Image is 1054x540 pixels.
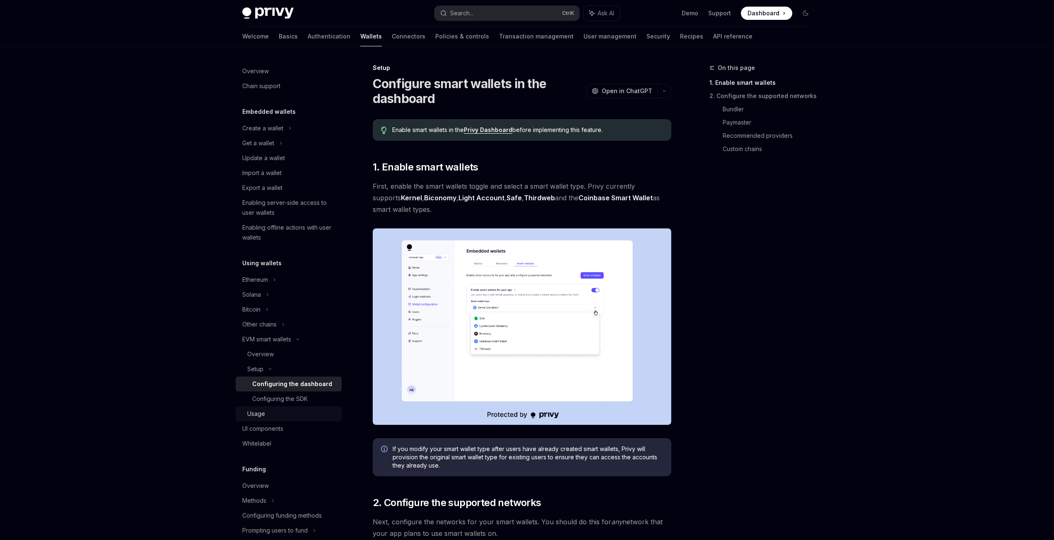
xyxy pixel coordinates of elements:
[401,194,422,202] a: Kernel
[723,103,819,116] a: Bundler
[424,194,456,202] a: Biconomy
[242,123,283,133] div: Create a wallet
[236,377,342,391] a: Configuring the dashboard
[611,518,622,526] em: any
[718,63,755,73] span: On this page
[242,290,261,300] div: Solana
[236,391,342,406] a: Configuring the SDK
[242,183,282,193] div: Export a wallet
[242,258,282,268] h5: Using wallets
[236,79,342,94] a: Chain support
[646,26,670,46] a: Security
[236,508,342,523] a: Configuring funding methods
[392,126,663,134] span: Enable smart wallets in the before implementing this feature.
[499,26,574,46] a: Transaction management
[252,379,332,389] div: Configuring the dashboard
[236,406,342,421] a: Usage
[373,76,583,106] h1: Configure smart wallets in the dashboard
[682,9,698,17] a: Demo
[252,394,308,404] div: Configuring the SDK
[723,142,819,156] a: Custom chains
[392,26,425,46] a: Connectors
[242,481,269,491] div: Overview
[709,89,819,103] a: 2. Configure the supported networks
[584,26,637,46] a: User management
[799,7,812,20] button: Toggle dark mode
[524,194,555,202] a: Thirdweb
[598,9,614,17] span: Ask AI
[242,275,268,285] div: Ethereum
[247,349,274,359] div: Overview
[373,496,541,509] span: 2. Configure the supported networks
[381,127,387,134] svg: Tip
[602,87,652,95] span: Open in ChatGPT
[242,138,274,148] div: Get a wallet
[242,223,337,242] div: Enabling offline actions with user wallets
[373,161,478,174] span: 1. Enable smart wallets
[242,168,282,178] div: Import a wallet
[242,81,280,91] div: Chain support
[723,116,819,129] a: Paymaster
[586,84,657,98] button: Open in ChatGPT
[242,464,266,474] h5: Funding
[242,7,294,19] img: dark logo
[236,195,342,220] a: Enabling server-side access to user wallets
[723,129,819,142] a: Recommended providers
[708,9,731,17] a: Support
[247,409,265,419] div: Usage
[242,319,277,329] div: Other chains
[236,421,342,436] a: UI components
[242,526,308,535] div: Prompting users to fund
[242,198,337,218] div: Enabling server-side access to user wallets
[381,446,389,454] svg: Info
[373,64,671,72] div: Setup
[741,7,792,20] a: Dashboard
[242,511,322,521] div: Configuring funding methods
[242,153,285,163] div: Update a wallet
[709,76,819,89] a: 1. Enable smart wallets
[562,10,574,17] span: Ctrl K
[393,445,663,470] span: If you modify your smart wallet type after users have already created smart wallets, Privy will p...
[373,228,671,425] img: Sample enable smart wallets
[242,26,269,46] a: Welcome
[242,424,283,434] div: UI components
[748,9,779,17] span: Dashboard
[242,305,260,314] div: Bitcoin
[373,180,671,215] span: First, enable the smart wallets toggle and select a smart wallet type. Privy currently supports ,...
[236,436,342,451] a: Whitelabel
[360,26,382,46] a: Wallets
[680,26,703,46] a: Recipes
[584,6,620,21] button: Ask AI
[242,107,296,117] h5: Embedded wallets
[458,194,504,202] a: Light Account
[713,26,753,46] a: API reference
[236,64,342,79] a: Overview
[236,347,342,362] a: Overview
[373,516,671,539] span: Next, configure the networks for your smart wallets. You should do this for network that your app...
[242,496,266,506] div: Methods
[506,194,522,202] a: Safe
[242,334,291,344] div: EVM smart wallets
[434,6,579,21] button: Search...CtrlK
[236,151,342,166] a: Update a wallet
[236,478,342,493] a: Overview
[435,26,489,46] a: Policies & controls
[242,439,271,449] div: Whitelabel
[247,364,263,374] div: Setup
[236,220,342,245] a: Enabling offline actions with user wallets
[579,194,653,202] a: Coinbase Smart Wallet
[242,66,269,76] div: Overview
[464,126,512,134] a: Privy Dashboard
[279,26,298,46] a: Basics
[308,26,350,46] a: Authentication
[236,180,342,195] a: Export a wallet
[236,166,342,180] a: Import a wallet
[450,8,473,18] div: Search...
